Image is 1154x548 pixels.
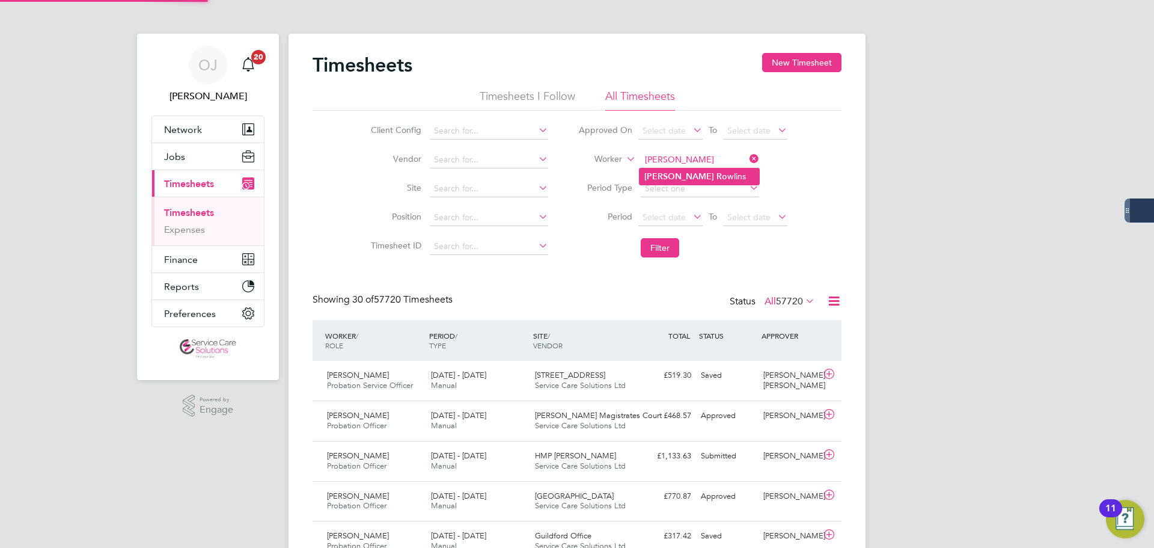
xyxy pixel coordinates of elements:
label: Approved On [578,125,632,135]
div: 11 [1105,508,1116,524]
label: Client Config [367,125,421,135]
span: 57720 Timesheets [352,294,453,306]
div: Showing [313,294,455,306]
span: Preferences [164,308,216,319]
span: Service Care Solutions Ltd [535,380,626,390]
span: To [705,209,721,224]
span: Probation Service Officer [327,380,413,390]
a: Timesheets [164,207,214,218]
span: [PERSON_NAME] [327,410,389,420]
a: OJ[PERSON_NAME] [151,46,264,103]
span: Manual [431,461,457,471]
button: Finance [152,246,264,272]
label: All [765,295,815,307]
input: Search for... [430,180,548,197]
button: Jobs [152,143,264,170]
label: Period Type [578,182,632,193]
span: OJ [198,57,218,73]
div: £317.42 [633,526,696,546]
span: [DATE] - [DATE] [431,370,486,380]
b: [PERSON_NAME] [644,171,714,182]
a: Expenses [164,224,205,235]
div: [PERSON_NAME] [PERSON_NAME] [759,366,821,396]
span: [DATE] - [DATE] [431,531,486,541]
span: Powered by [200,395,233,405]
span: VENDOR [533,340,563,350]
span: / [356,331,358,340]
span: [STREET_ADDRESS] [535,370,605,380]
label: Timesheet ID [367,240,421,251]
div: [PERSON_NAME] [759,446,821,466]
span: Guildford Office [535,531,591,541]
div: WORKER [322,325,426,356]
span: Reports [164,281,199,292]
span: HMP [PERSON_NAME] [535,451,616,461]
div: Submitted [696,446,759,466]
div: Timesheets [152,197,264,245]
label: Site [367,182,421,193]
span: [PERSON_NAME] [327,451,389,461]
span: [DATE] - [DATE] [431,451,486,461]
label: Vendor [367,153,421,164]
span: TOTAL [668,331,690,340]
div: STATUS [696,325,759,346]
span: Service Care Solutions Ltd [535,420,626,431]
span: 20 [251,50,266,64]
button: Network [152,116,264,143]
input: Search for... [430,152,548,168]
div: £770.87 [633,487,696,506]
div: Saved [696,366,759,386]
span: Manual [431,500,457,511]
span: [DATE] - [DATE] [431,491,486,501]
span: Probation Officer [327,461,386,471]
nav: Main navigation [137,34,279,380]
span: To [705,122,721,138]
div: Approved [696,487,759,506]
span: ROLE [325,340,343,350]
a: Go to home page [151,339,264,359]
input: Search for... [430,209,548,226]
span: Engage [200,405,233,415]
div: [PERSON_NAME] [759,526,821,546]
h2: Timesheets [313,53,412,77]
span: Network [164,124,202,135]
li: wlins [640,168,759,185]
span: Probation Officer [327,500,386,511]
span: Select date [727,125,771,136]
label: Worker [568,153,622,165]
div: £519.30 [633,366,696,386]
span: [PERSON_NAME] Magistrates Court [535,410,662,420]
b: Ro [716,171,727,182]
li: All Timesheets [605,89,675,111]
span: Service Care Solutions Ltd [535,500,626,511]
span: 30 of [352,294,374,306]
span: [PERSON_NAME] [327,531,389,541]
button: Preferences [152,300,264,327]
div: [PERSON_NAME] [759,487,821,506]
span: Jobs [164,151,185,162]
span: / [548,331,550,340]
div: APPROVER [759,325,821,346]
div: £468.57 [633,406,696,426]
button: Reports [152,273,264,300]
div: Saved [696,526,759,546]
span: 57720 [776,295,803,307]
div: SITE [530,325,634,356]
button: Filter [641,238,679,257]
span: [DATE] - [DATE] [431,410,486,420]
a: Powered byEngage [183,395,234,417]
span: TYPE [429,340,446,350]
span: Select date [727,212,771,223]
div: £1,133.63 [633,446,696,466]
span: Probation Officer [327,420,386,431]
span: Select date [643,212,686,223]
button: New Timesheet [762,53,841,72]
span: Manual [431,420,457,431]
span: Select date [643,125,686,136]
input: Search for... [641,152,759,168]
div: Status [730,294,817,310]
span: Oliver Jefferson [151,89,264,103]
span: / [455,331,457,340]
img: servicecare-logo-retina.png [180,339,236,359]
li: Timesheets I Follow [480,89,575,111]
